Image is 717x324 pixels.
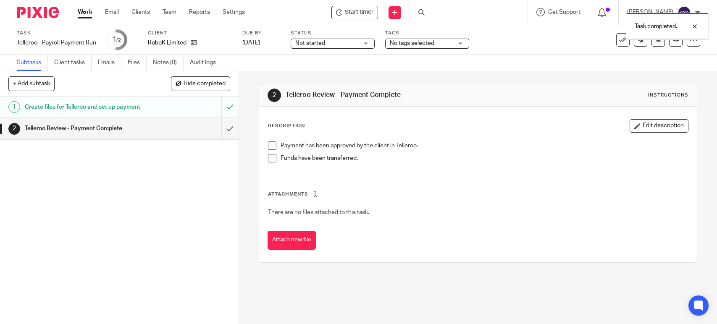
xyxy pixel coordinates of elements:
label: Status [291,30,375,37]
a: Subtasks [17,55,48,71]
img: Pixie [17,7,59,18]
a: Notes (0) [153,55,184,71]
label: Client [148,30,232,37]
a: Reports [189,8,210,16]
a: Email [105,8,119,16]
a: Emails [98,55,121,71]
span: Not started [295,40,325,46]
div: 1 [8,101,20,113]
span: No tags selected [390,40,434,46]
h1: Create files for Telleroo and set up payment [25,101,150,113]
a: Clients [131,8,150,16]
div: RoboK Limited - Telleroo - Payroll Payment Run [331,6,378,19]
a: Work [78,8,92,16]
span: Start timer [345,8,373,17]
a: Files [128,55,147,71]
a: Client tasks [54,55,92,71]
div: 2 [8,123,20,135]
p: Funds have been transferred. [281,154,688,162]
button: Attach new file [268,231,316,250]
p: Payment has been approved by the client in Telleroo. [281,141,688,150]
div: Telleroo - Payroll Payment Run [17,39,96,47]
span: Attachments [268,192,308,196]
button: + Add subtask [8,76,55,91]
div: 2 [268,89,281,102]
a: Audit logs [190,55,222,71]
small: /2 [116,38,121,42]
p: RoboK Limited [148,39,186,47]
span: Hide completed [184,81,226,87]
a: Team [163,8,176,16]
p: Description [268,123,305,129]
h1: Telleroo Review - Payment Complete [25,122,150,135]
label: Due by [242,30,280,37]
div: Instructions [648,92,688,99]
div: 1 [113,35,121,44]
a: Settings [223,8,245,16]
p: Task completed. [635,22,677,31]
button: Hide completed [171,76,230,91]
span: [DATE] [242,40,260,46]
img: svg%3E [678,6,691,19]
label: Task [17,30,96,37]
span: There are no files attached to this task. [268,209,369,215]
button: Edit description [630,119,688,133]
h1: Telleroo Review - Payment Complete [286,91,496,99]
